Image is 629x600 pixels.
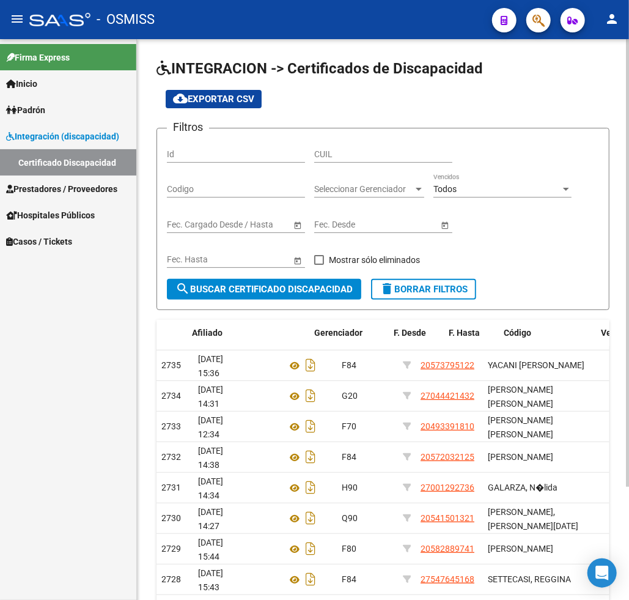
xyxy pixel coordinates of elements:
span: [PERSON_NAME] [PERSON_NAME] [488,385,553,409]
span: F. Desde [394,328,426,338]
i: Descargar documento [303,569,318,589]
mat-icon: menu [10,12,24,26]
span: YACANI [PERSON_NAME] [488,360,584,370]
i: Descargar documento [303,447,318,467]
span: 2734 [161,391,181,401]
span: - OSMISS [97,6,155,33]
span: H90 [342,483,358,492]
span: 20572032125 [421,452,474,462]
span: 27547645168 [421,574,474,584]
button: Open calendar [438,218,451,231]
input: Fecha fin [222,220,282,230]
datatable-header-cell: Gerenciador [309,320,389,346]
input: Fecha inicio [314,220,359,230]
span: Firma Express [6,51,70,64]
span: 20493391810 [421,421,474,431]
span: Borrar Filtros [380,284,468,295]
input: Fecha fin [222,254,282,265]
i: Descargar documento [303,386,318,406]
button: Buscar Certificado Discapacidad [167,279,361,300]
span: Casos / Tickets [6,235,72,248]
span: Inicio [6,77,37,91]
input: Fecha inicio [167,254,212,265]
span: [PERSON_NAME] [488,452,553,462]
span: Afiliado [192,328,223,338]
span: [PERSON_NAME] [488,544,553,554]
span: Seleccionar Gerenciador [314,184,413,194]
button: Exportar CSV [166,90,262,108]
span: F80 [342,544,356,554]
div: Open Intercom Messenger [587,558,617,588]
mat-icon: person [605,12,619,26]
span: [DATE] 14:27 [198,507,223,531]
span: [DATE] 14:38 [198,446,223,470]
mat-icon: cloud_download [173,91,188,106]
span: G20 [342,391,358,401]
datatable-header-cell: Afiliado [187,320,309,346]
span: 20541501321 [421,513,474,523]
span: 2731 [161,483,181,492]
datatable-header-cell: F. Hasta [444,320,499,346]
span: F84 [342,452,356,462]
input: Fecha fin [369,220,429,230]
span: 20582889741 [421,544,474,554]
span: 27001292736 [421,483,474,492]
span: 2733 [161,421,181,431]
span: SETTECASI, REGGINA [488,574,571,584]
input: Fecha inicio [167,220,212,230]
span: F70 [342,421,356,431]
span: Prestadores / Proveedores [6,182,117,196]
span: F84 [342,574,356,584]
span: F84 [342,360,356,370]
i: Descargar documento [303,539,318,558]
span: [DATE] 12:34 [198,415,223,439]
span: Código [504,328,531,338]
mat-icon: search [175,281,190,296]
span: Mostrar sólo eliminados [329,253,420,267]
span: 2735 [161,360,181,370]
span: GALARZA, N�lida [488,483,557,492]
datatable-header-cell: F. Desde [389,320,444,346]
span: [PERSON_NAME], [PERSON_NAME][DATE] [488,507,578,531]
span: [DATE] 15:44 [198,538,223,561]
span: Padrón [6,103,45,117]
i: Descargar documento [303,478,318,497]
span: [DATE] 15:43 [198,568,223,592]
span: [DATE] 14:31 [198,385,223,409]
span: Exportar CSV [173,94,254,105]
span: Q90 [342,513,358,523]
button: Borrar Filtros [371,279,476,300]
span: 2730 [161,513,181,523]
h3: Filtros [167,119,209,136]
span: 2728 [161,574,181,584]
button: Open calendar [291,218,304,231]
mat-icon: delete [380,281,394,296]
span: [PERSON_NAME] [PERSON_NAME] [488,415,553,439]
span: F. Hasta [449,328,480,338]
span: 2729 [161,544,181,554]
span: Integración (discapacidad) [6,130,119,143]
button: Open calendar [291,254,304,267]
i: Descargar documento [303,508,318,528]
span: Hospitales Públicos [6,209,95,222]
span: [DATE] 14:34 [198,476,223,500]
span: [DATE] 15:36 [198,354,223,378]
span: Gerenciador [314,328,362,338]
span: 2732 [161,452,181,462]
datatable-header-cell: Código [499,320,597,346]
span: 20573795122 [421,360,474,370]
span: INTEGRACION -> Certificados de Discapacidad [156,60,483,77]
i: Descargar documento [303,417,318,436]
span: Buscar Certificado Discapacidad [175,284,353,295]
span: 27044421432 [421,391,474,401]
span: Todos [433,184,457,194]
i: Descargar documento [303,355,318,375]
